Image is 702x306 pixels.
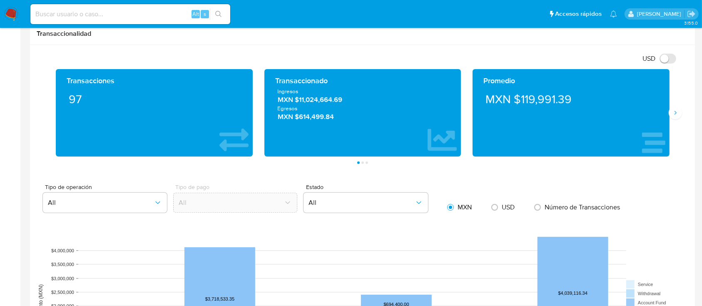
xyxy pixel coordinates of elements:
span: s [204,10,206,18]
input: Buscar usuario o caso... [30,9,230,20]
p: alan.cervantesmartinez@mercadolibre.com.mx [637,10,684,18]
button: search-icon [210,8,227,20]
h1: Transaccionalidad [37,30,689,38]
span: Accesos rápidos [555,10,602,18]
a: Notificaciones [610,10,617,17]
span: Alt [192,10,199,18]
span: 3.155.0 [684,20,698,26]
a: Salir [687,10,696,18]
